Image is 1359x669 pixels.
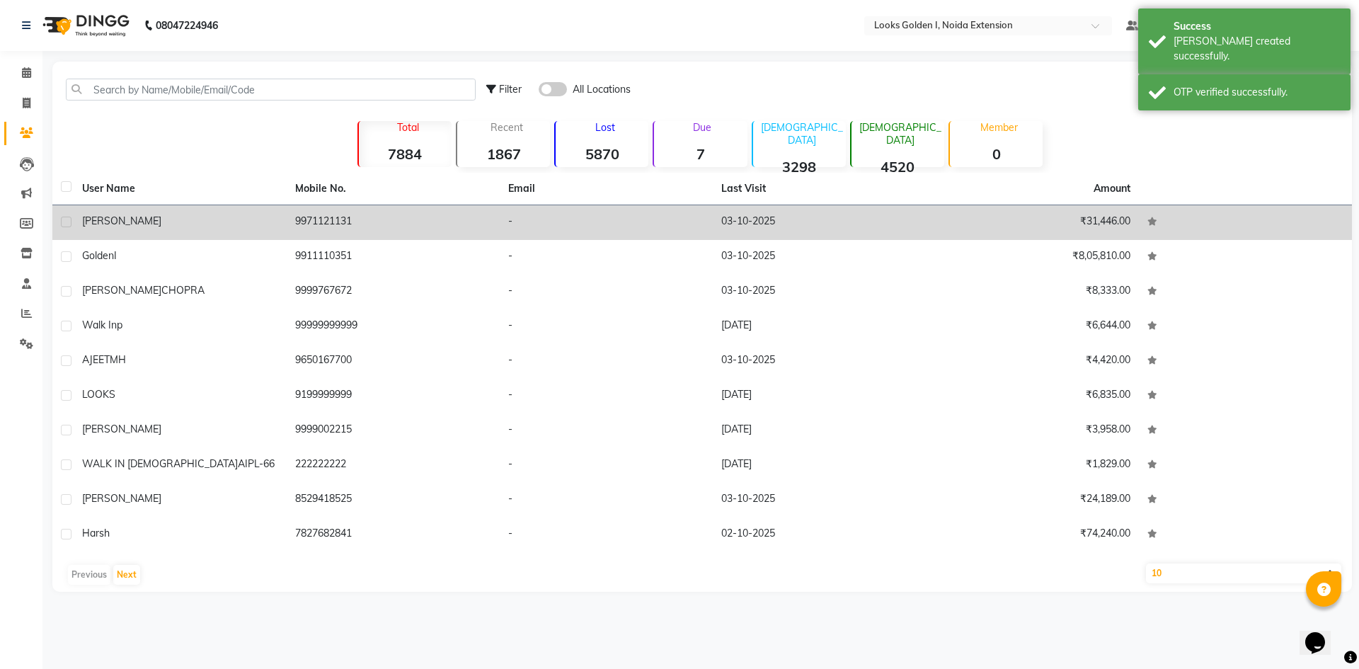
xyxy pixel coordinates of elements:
[926,275,1139,309] td: ₹8,333.00
[287,413,500,448] td: 9999002215
[561,121,648,134] p: Lost
[753,158,846,176] strong: 3298
[926,448,1139,483] td: ₹1,829.00
[287,275,500,309] td: 9999767672
[287,518,500,552] td: 7827682841
[926,518,1139,552] td: ₹74,240.00
[287,483,500,518] td: 8529418525
[950,145,1043,163] strong: 0
[82,492,161,505] span: [PERSON_NAME]
[1174,19,1340,34] div: Success
[457,145,550,163] strong: 1867
[713,518,926,552] td: 02-10-2025
[500,379,713,413] td: -
[287,309,500,344] td: 99999999999
[713,413,926,448] td: [DATE]
[926,413,1139,448] td: ₹3,958.00
[713,275,926,309] td: 03-10-2025
[556,145,648,163] strong: 5870
[82,353,110,366] span: AJEET
[926,379,1139,413] td: ₹6,835.00
[573,82,631,97] span: All Locations
[713,173,926,205] th: Last Visit
[74,173,287,205] th: User Name
[500,483,713,518] td: -
[500,309,713,344] td: -
[956,121,1043,134] p: Member
[500,240,713,275] td: -
[82,457,238,470] span: WALK IN [DEMOGRAPHIC_DATA]
[713,205,926,240] td: 03-10-2025
[287,205,500,240] td: 9971121131
[287,448,500,483] td: 222222222
[857,121,944,147] p: [DEMOGRAPHIC_DATA]
[110,353,126,366] span: MH
[657,121,747,134] p: Due
[359,145,452,163] strong: 7884
[82,388,115,401] span: LOOKS
[113,565,140,585] button: Next
[114,249,117,262] span: I
[500,518,713,552] td: -
[713,483,926,518] td: 03-10-2025
[287,240,500,275] td: 9911110351
[36,6,133,45] img: logo
[713,379,926,413] td: [DATE]
[926,240,1139,275] td: ₹8,05,810.00
[713,448,926,483] td: [DATE]
[713,309,926,344] td: [DATE]
[759,121,846,147] p: [DEMOGRAPHIC_DATA]
[500,413,713,448] td: -
[82,319,117,331] span: walk in
[713,240,926,275] td: 03-10-2025
[500,448,713,483] td: -
[156,6,218,45] b: 08047224946
[500,275,713,309] td: -
[117,319,122,331] span: p
[713,344,926,379] td: 03-10-2025
[82,249,114,262] span: golden
[82,215,161,227] span: [PERSON_NAME]
[287,344,500,379] td: 9650167700
[500,173,713,205] th: Email
[499,83,522,96] span: Filter
[1300,612,1345,655] iframe: chat widget
[66,79,476,101] input: Search by Name/Mobile/Email/Code
[1174,34,1340,64] div: Bill created successfully.
[1085,173,1139,205] th: Amount
[1174,85,1340,100] div: OTP verified successfully.
[851,158,944,176] strong: 4520
[82,423,161,435] span: [PERSON_NAME]
[926,483,1139,518] td: ₹24,189.00
[463,121,550,134] p: Recent
[926,309,1139,344] td: ₹6,644.00
[287,173,500,205] th: Mobile No.
[161,284,205,297] span: CHOPRA
[500,205,713,240] td: -
[365,121,452,134] p: Total
[926,205,1139,240] td: ₹31,446.00
[82,284,161,297] span: [PERSON_NAME]
[500,344,713,379] td: -
[287,379,500,413] td: 9199999999
[238,457,275,470] span: AIPL-66
[82,527,110,539] span: harsh
[654,145,747,163] strong: 7
[926,344,1139,379] td: ₹4,420.00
